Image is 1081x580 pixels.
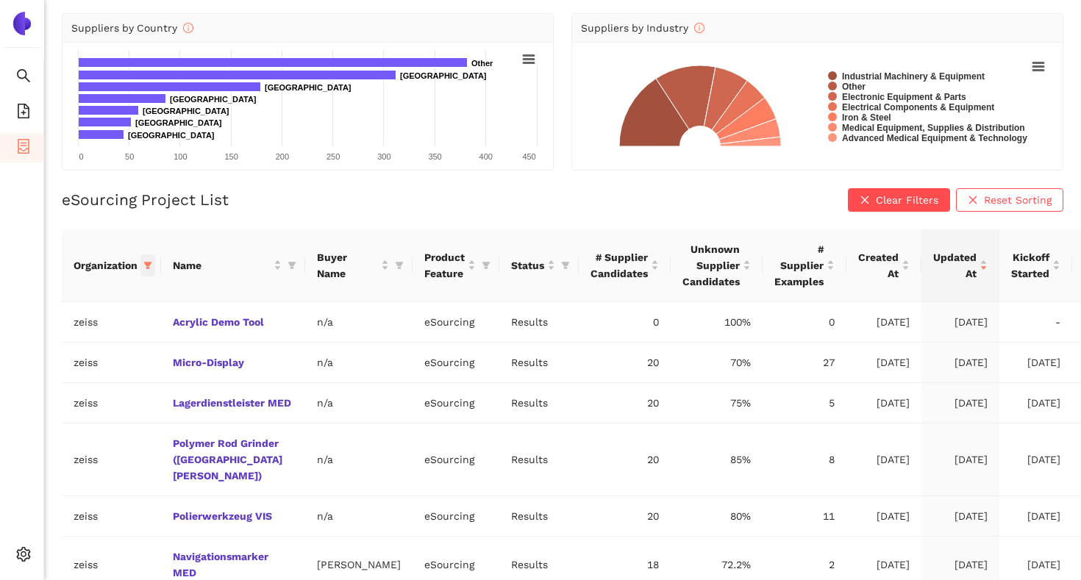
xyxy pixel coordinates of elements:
[74,257,138,273] span: Organization
[62,343,161,383] td: zeiss
[956,188,1063,212] button: closeReset Sorting
[561,261,570,270] span: filter
[694,23,704,33] span: info-circle
[842,82,866,92] text: Other
[579,343,671,383] td: 20
[285,254,299,276] span: filter
[305,302,413,343] td: n/a
[479,152,493,161] text: 400
[317,249,378,282] span: Buyer Name
[499,302,579,343] td: Results
[921,302,999,343] td: [DATE]
[671,383,763,423] td: 75%
[763,423,846,496] td: 8
[424,249,465,282] span: Product Feature
[413,496,499,537] td: eSourcing
[933,249,977,282] span: Updated At
[135,118,222,127] text: [GEOGRAPHIC_DATA]
[174,152,187,161] text: 100
[842,92,966,102] text: Electronic Equipment & Parts
[558,254,573,276] span: filter
[413,302,499,343] td: eSourcing
[471,59,493,68] text: Other
[305,229,413,302] th: this column's title is Buyer Name,this column is sortable
[763,343,846,383] td: 27
[682,241,740,290] span: Unknown Supplier Candidates
[968,195,978,207] span: close
[183,23,193,33] span: info-circle
[16,63,31,93] span: search
[846,423,921,496] td: [DATE]
[999,423,1072,496] td: [DATE]
[999,302,1072,343] td: -
[999,496,1072,537] td: [DATE]
[276,152,289,161] text: 200
[848,188,950,212] button: closeClear Filters
[62,302,161,343] td: zeiss
[413,229,499,302] th: this column's title is Product Feature,this column is sortable
[224,152,238,161] text: 150
[499,423,579,496] td: Results
[579,383,671,423] td: 20
[522,152,535,161] text: 450
[858,249,899,282] span: Created At
[921,343,999,383] td: [DATE]
[125,152,134,161] text: 50
[62,189,229,210] h2: eSourcing Project List
[579,423,671,496] td: 20
[999,343,1072,383] td: [DATE]
[482,261,490,270] span: filter
[846,496,921,537] td: [DATE]
[305,423,413,496] td: n/a
[62,423,161,496] td: zeiss
[377,152,390,161] text: 300
[392,246,407,284] span: filter
[143,107,229,115] text: [GEOGRAPHIC_DATA]
[581,22,704,34] span: Suppliers by Industry
[413,383,499,423] td: eSourcing
[842,71,985,82] text: Industrial Machinery & Equipment
[842,133,1027,143] text: Advanced Medical Equipment & Technology
[842,123,1025,133] text: Medical Equipment, Supplies & Distribution
[591,249,648,282] span: # Supplier Candidates
[170,95,257,104] text: [GEOGRAPHIC_DATA]
[579,229,671,302] th: this column's title is # Supplier Candidates,this column is sortable
[499,229,579,302] th: this column's title is Status,this column is sortable
[999,229,1072,302] th: this column's title is Kickoff Started,this column is sortable
[140,254,155,276] span: filter
[876,192,938,208] span: Clear Filters
[62,496,161,537] td: zeiss
[265,83,352,92] text: [GEOGRAPHIC_DATA]
[671,496,763,537] td: 80%
[10,12,34,35] img: Logo
[305,343,413,383] td: n/a
[128,131,215,140] text: [GEOGRAPHIC_DATA]
[16,99,31,128] span: file-add
[62,383,161,423] td: zeiss
[842,112,891,123] text: Iron & Steel
[846,343,921,383] td: [DATE]
[413,423,499,496] td: eSourcing
[671,302,763,343] td: 100%
[499,496,579,537] td: Results
[671,343,763,383] td: 70%
[763,229,846,302] th: this column's title is # Supplier Examples,this column is sortable
[479,246,493,284] span: filter
[395,261,404,270] span: filter
[860,195,870,207] span: close
[499,383,579,423] td: Results
[846,383,921,423] td: [DATE]
[288,261,296,270] span: filter
[327,152,340,161] text: 250
[763,496,846,537] td: 11
[499,343,579,383] td: Results
[173,257,271,273] span: Name
[511,257,544,273] span: Status
[579,302,671,343] td: 0
[999,383,1072,423] td: [DATE]
[921,383,999,423] td: [DATE]
[143,261,152,270] span: filter
[79,152,83,161] text: 0
[16,134,31,163] span: container
[763,302,846,343] td: 0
